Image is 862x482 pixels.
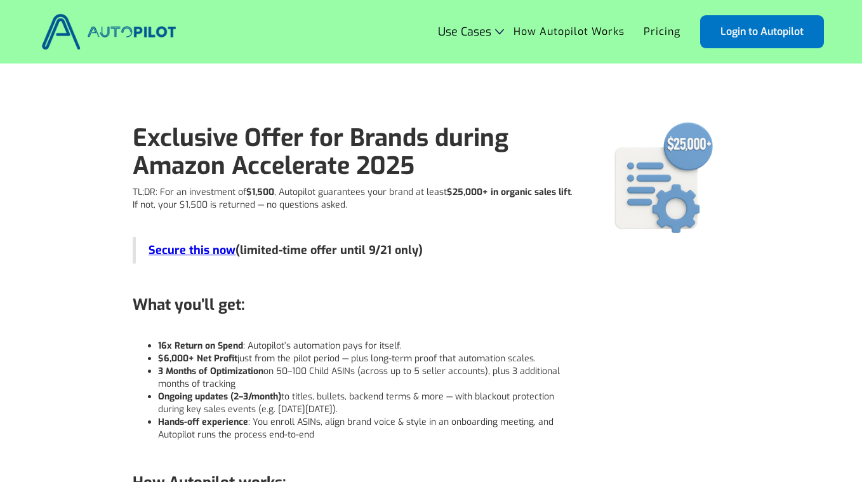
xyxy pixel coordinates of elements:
[133,448,577,460] p: ‍
[495,29,504,34] img: Icon Rounded Chevron Dark - BRIX Templates
[158,365,577,391] li: on 50–100 Child ASINs (across up to 5 seller accounts), plus 3 additional months of tracking
[438,25,504,38] div: Use Cases
[133,124,577,180] h1: Exclusive Offer for Brands during Amazon Accelerate 2025
[133,218,577,231] p: ‍
[700,15,824,48] a: Login to Autopilot
[447,186,571,198] strong: $25,000+ in organic sales lift
[246,186,274,198] strong: $1,500
[634,20,690,44] a: Pricing
[158,365,263,377] strong: 3 Months of Optimization
[133,270,577,283] p: ‍
[133,295,245,315] strong: What you’ll get:
[158,416,577,441] li: : You enroll ASINs, align brand voice & style in an onboarding meeting, and Autopilot runs the pr...
[133,321,577,333] p: ‍
[158,352,237,365] strong: $6,000+ Net Profit
[158,416,248,428] strong: Hands-off experience
[158,391,281,403] strong: Ongoing updates (2–3/month)
[438,25,491,38] div: Use Cases
[158,340,577,352] li: : Autopilot’s automation pays for itself.
[149,243,235,258] a: Secure this now
[235,243,423,258] strong: (limited-time offer until 9/21 only)
[158,352,577,365] li: just from the pilot period — plus long-term proof that automation scales.
[158,391,577,416] li: to titles, bullets, backend terms & more — with blackout protection during key sales events (e.g....
[133,186,577,211] p: TL;DR: For an investment of , Autopilot guarantees your brand at least . If not, your $1,500 is r...
[158,340,243,352] strong: 16x Return on Spend
[504,20,634,44] a: How Autopilot Works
